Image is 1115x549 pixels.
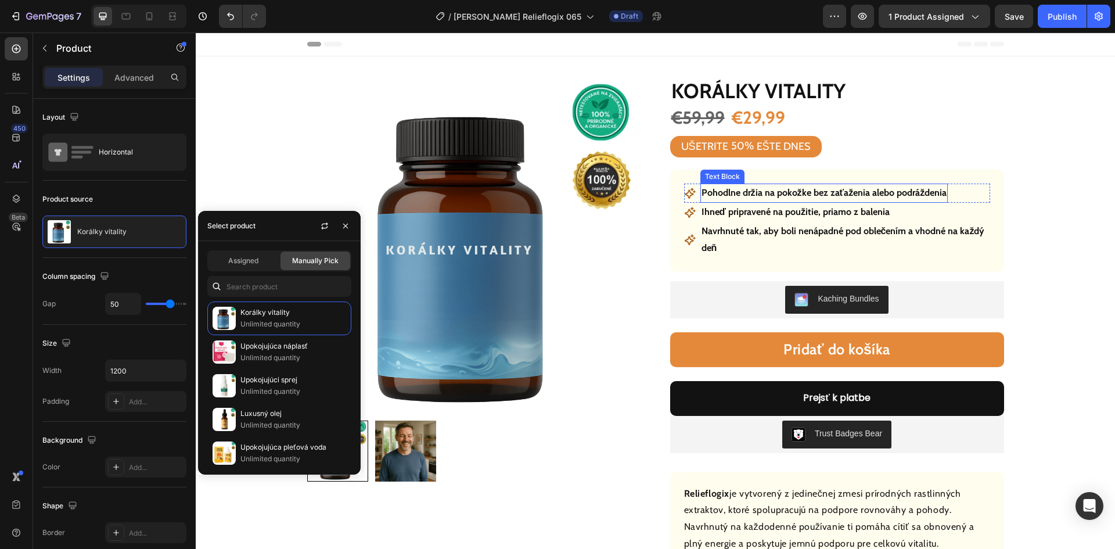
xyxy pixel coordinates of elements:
[196,33,1115,549] iframe: Design area
[240,419,346,431] p: Unlimited quantity
[42,269,111,285] div: Column spacing
[42,528,65,538] div: Border
[42,299,56,309] div: Gap
[228,256,258,266] span: Assigned
[129,528,184,539] div: Add...
[42,462,60,472] div: Color
[42,110,81,125] div: Layout
[240,386,346,397] p: Unlimited quantity
[240,453,346,465] p: Unlimited quantity
[506,152,751,169] p: Pohodlne držia na pokožke bez zaťaženia alebo podráždenia
[213,340,236,364] img: collections
[207,276,351,297] input: Search in Settings & Advanced
[621,11,638,21] span: Draft
[99,139,170,166] div: Horizontal
[607,357,675,374] div: Prejsť k platbe
[207,221,256,231] div: Select product
[240,352,346,364] p: Unlimited quantity
[240,340,346,352] p: Upokojujúca náplasť
[596,395,610,409] img: CLDR_q6erfwCEAE=.png
[1076,492,1103,520] div: Open Intercom Messenger
[1048,10,1077,23] div: Publish
[240,307,346,318] p: Korálky vitality
[219,5,266,28] div: Undo/Redo
[9,213,28,222] div: Beta
[622,260,683,272] div: Kaching Bundles
[619,395,686,407] div: Trust Badges Bear
[474,73,530,98] div: €59,99
[240,408,346,419] p: Luxusný olej
[76,9,81,23] p: 7
[506,171,695,188] p: Ihneď pripravené na použitie, priamo z balenia
[77,228,127,236] p: Korálky vitality
[474,349,808,383] button: Prejsť k platbe
[56,41,155,55] p: Product
[879,5,990,28] button: 1 product assigned
[48,220,71,243] img: product feature img
[42,396,69,407] div: Padding
[42,433,99,448] div: Background
[995,5,1033,28] button: Save
[42,194,93,204] div: Product source
[484,106,534,123] div: UŠETRITE
[5,5,87,28] button: 7
[240,442,346,453] p: Upokojujúca pleťová voda
[587,388,696,416] button: Trust Badges Bear
[213,442,236,465] img: collections
[240,374,346,386] p: Upokojujúci sprej
[57,71,90,84] p: Settings
[240,318,346,330] p: Unlimited quantity
[474,300,808,335] button: Pridať do košíka
[589,253,692,281] button: Kaching Bundles
[474,47,808,70] h1: Korálky vitality
[292,256,339,266] span: Manually Pick
[599,260,613,274] img: KachingBundles.png
[106,360,186,381] input: Auto
[588,306,695,328] div: Pridať do košíka
[1038,5,1087,28] button: Publish
[488,455,534,467] strong: Relieflogix
[507,139,546,149] div: Text Block
[106,293,141,314] input: Auto
[448,10,451,23] span: /
[506,191,793,224] p: Navrhnuté tak, aby boli nenápadné pod oblečením a vhodné na každý deň
[454,10,581,23] span: [PERSON_NAME] Relieflogix 065
[213,408,236,431] img: collections
[559,106,617,123] div: EŠTE DNES
[535,73,591,98] div: €29,99
[1005,12,1024,21] span: Save
[129,397,184,407] div: Add...
[11,124,28,133] div: 450
[42,336,73,351] div: Size
[889,10,964,23] span: 1 product assigned
[114,71,154,84] p: Advanced
[42,498,80,514] div: Shape
[534,106,559,121] div: 50%
[488,455,779,516] p: je vytvorený z jedinečnej zmesi prírodných rastlinných extraktov, ktoré spolupracujú na podpore r...
[129,462,184,473] div: Add...
[213,374,236,397] img: collections
[42,365,62,376] div: Width
[213,307,236,330] img: collections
